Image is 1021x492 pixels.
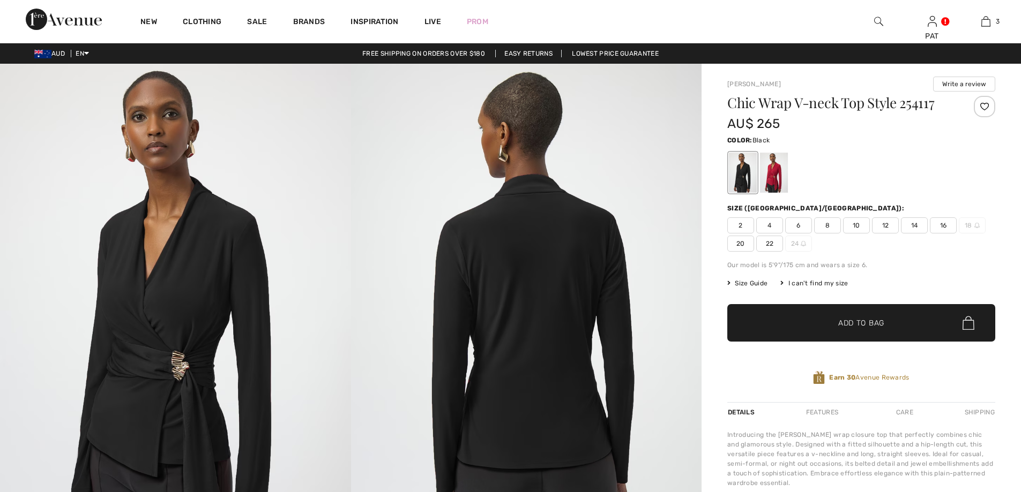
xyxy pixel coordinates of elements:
div: I can't find my size [780,278,848,288]
button: Add to Bag [727,304,995,342]
span: 24 [785,236,812,252]
div: Our model is 5'9"/175 cm and wears a size 6. [727,260,995,270]
div: Shipping [962,403,995,422]
span: Inspiration [351,17,398,28]
img: My Bag [981,15,990,28]
span: AU$ 265 [727,116,780,131]
div: Features [797,403,847,422]
div: Black [729,153,757,193]
span: 4 [756,217,783,233]
a: [PERSON_NAME] [727,80,781,88]
a: Sign In [928,16,937,26]
span: Color: [727,137,752,144]
span: 3 [996,17,1000,26]
a: Live [424,16,441,27]
img: 1ère Avenue [26,9,102,30]
div: Deep cherry [760,153,788,193]
img: search the website [874,15,883,28]
div: Care [887,403,922,422]
span: 14 [901,217,928,233]
span: Add to Bag [838,317,884,329]
a: Free shipping on orders over $180 [354,50,494,57]
a: Sale [247,17,267,28]
strong: Earn 30 [829,374,855,381]
span: AUD [34,50,69,57]
img: My Info [928,15,937,28]
span: 22 [756,236,783,252]
span: EN [76,50,89,57]
span: Avenue Rewards [829,373,909,382]
div: PAT [906,31,958,42]
img: Australian Dollar [34,50,51,58]
iframe: Opens a widget where you can find more information [952,412,1010,438]
span: 20 [727,236,754,252]
a: Clothing [183,17,221,28]
span: Size Guide [727,278,767,288]
span: 12 [872,217,899,233]
span: 2 [727,217,754,233]
a: New [140,17,157,28]
img: ring-m.svg [801,241,806,246]
img: Avenue Rewards [813,370,825,385]
span: 10 [843,217,870,233]
a: Easy Returns [495,50,562,57]
a: Brands [293,17,325,28]
span: 16 [930,217,957,233]
span: 8 [814,217,841,233]
img: Bag.svg [963,316,974,330]
span: 6 [785,217,812,233]
span: 18 [959,217,986,233]
img: ring-m.svg [974,223,980,228]
a: Lowest Price Guarantee [563,50,667,57]
div: Introducing the [PERSON_NAME] wrap closure top that perfectly combines chic and glamorous style. ... [727,430,995,488]
div: Size ([GEOGRAPHIC_DATA]/[GEOGRAPHIC_DATA]): [727,203,906,213]
a: Prom [467,16,488,27]
div: Details [727,403,757,422]
a: 3 [959,15,1012,28]
h1: Chic Wrap V-neck Top Style 254117 [727,96,951,110]
button: Write a review [933,77,995,92]
span: Black [752,137,770,144]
